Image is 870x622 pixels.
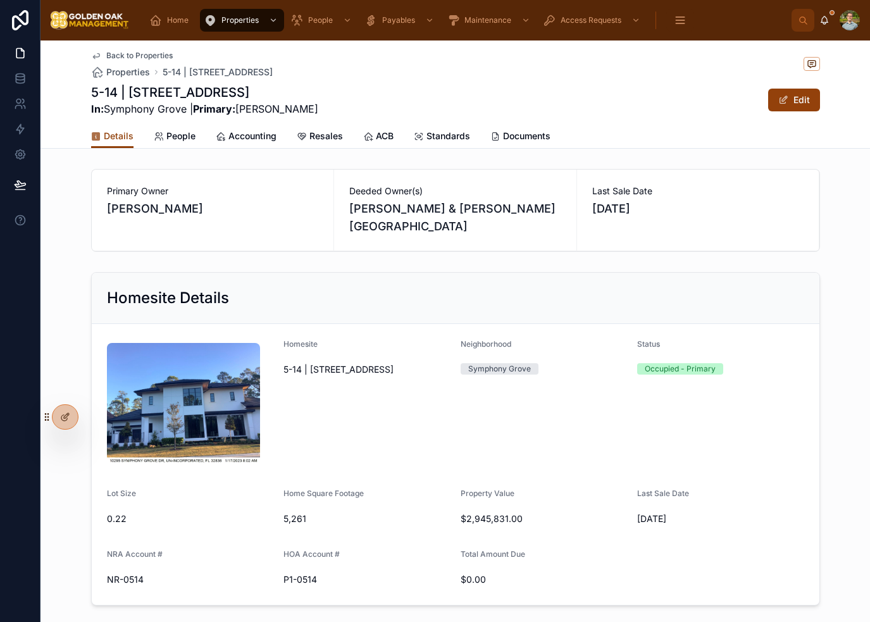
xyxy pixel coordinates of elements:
[51,10,129,30] img: App logo
[468,363,531,375] div: Symphony Grove
[490,125,550,150] a: Documents
[287,9,358,32] a: People
[91,125,134,149] a: Details
[382,15,415,25] span: Payables
[461,573,628,586] span: $0.00
[561,15,621,25] span: Access Requests
[91,101,318,116] span: Symphony Grove | [PERSON_NAME]
[414,125,470,150] a: Standards
[104,130,134,142] span: Details
[309,130,343,142] span: Resales
[91,84,318,101] h1: 5-14 | [STREET_ADDRESS]
[107,185,319,197] span: Primary Owner
[283,513,451,525] span: 5,261
[139,6,792,34] div: scrollable content
[91,66,150,78] a: Properties
[167,15,189,25] span: Home
[163,66,273,78] a: 5-14 | [STREET_ADDRESS]
[107,200,319,218] span: [PERSON_NAME]
[426,130,470,142] span: Standards
[283,488,364,498] span: Home Square Footage
[461,339,511,349] span: Neighborhood
[283,573,451,586] span: P1-0514
[228,130,277,142] span: Accounting
[461,549,525,559] span: Total Amount Due
[637,513,804,525] span: [DATE]
[106,51,173,61] span: Back to Properties
[539,9,647,32] a: Access Requests
[592,200,804,218] span: [DATE]
[107,288,229,308] h2: Homesite Details
[461,488,514,498] span: Property Value
[461,513,628,525] span: $2,945,831.00
[146,9,197,32] a: Home
[107,549,163,559] span: NRA Account #
[91,51,173,61] a: Back to Properties
[107,573,274,586] span: NR-0514
[464,15,511,25] span: Maintenance
[363,125,394,150] a: ACB
[193,103,235,115] strong: Primary:
[443,9,537,32] a: Maintenance
[216,125,277,150] a: Accounting
[376,130,394,142] span: ACB
[106,66,150,78] span: Properties
[166,130,196,142] span: People
[349,185,561,197] span: Deeded Owner(s)
[200,9,284,32] a: Properties
[361,9,440,32] a: Payables
[283,549,340,559] span: HOA Account #
[349,200,561,235] span: [PERSON_NAME] & [PERSON_NAME][GEOGRAPHIC_DATA]
[91,103,104,115] strong: In:
[107,513,274,525] span: 0.22
[637,488,689,498] span: Last Sale Date
[283,363,451,376] span: 5-14 | [STREET_ADDRESS]
[107,488,136,498] span: Lot Size
[592,185,804,197] span: Last Sale Date
[283,339,318,349] span: Homesite
[107,343,260,464] img: 5-14.jpg
[308,15,333,25] span: People
[645,363,716,375] div: Occupied - Primary
[221,15,259,25] span: Properties
[637,339,660,349] span: Status
[503,130,550,142] span: Documents
[154,125,196,150] a: People
[768,89,820,111] button: Edit
[297,125,343,150] a: Resales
